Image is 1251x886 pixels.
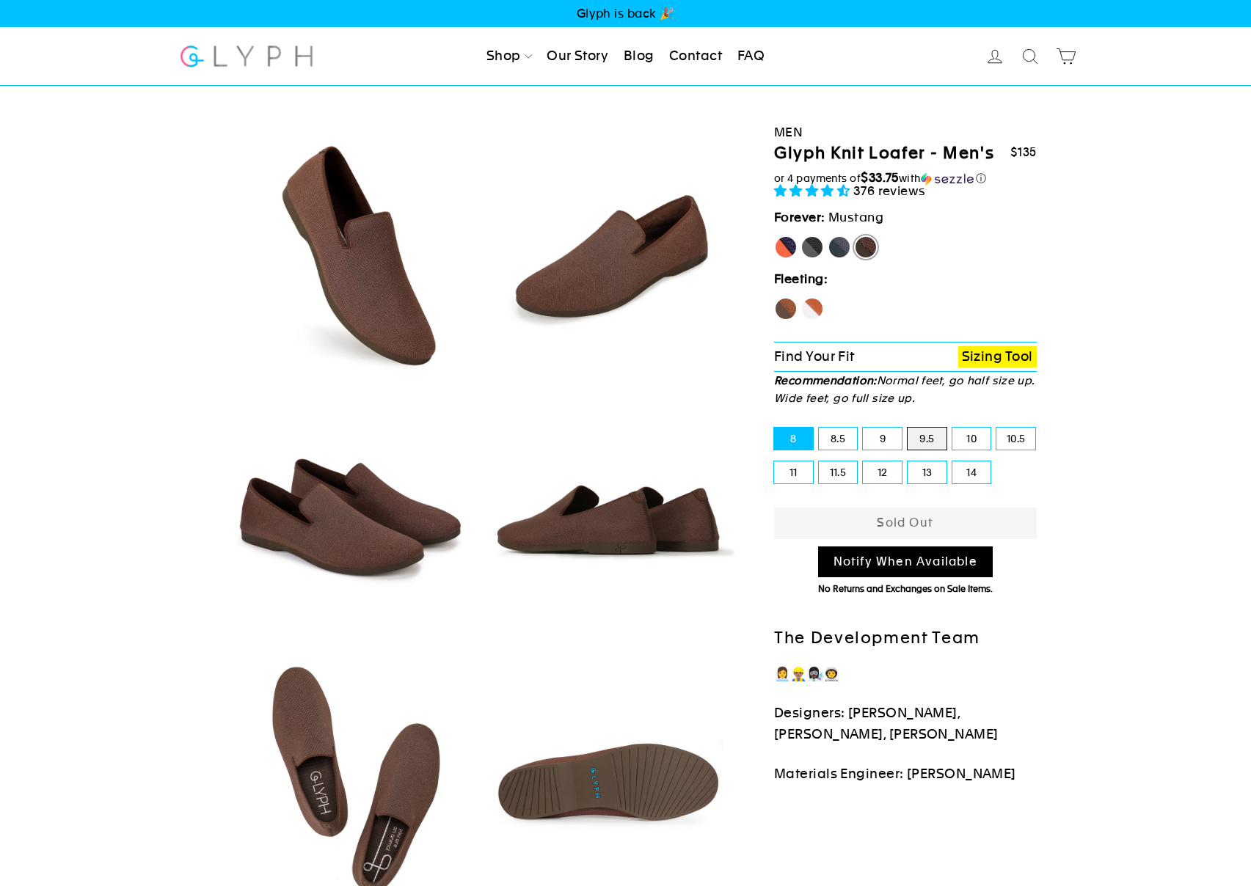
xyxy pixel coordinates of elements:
[484,392,734,642] img: Mustang
[774,171,1037,186] div: or 4 payments of with
[774,508,1037,539] button: Sold Out
[800,235,824,259] label: Panther
[1010,145,1037,159] span: $135
[774,171,1037,186] div: or 4 payments of$33.75withSezzle Click to learn more about Sezzle
[877,516,933,530] span: Sold Out
[774,703,1037,745] p: Designers: [PERSON_NAME], [PERSON_NAME], [PERSON_NAME]
[618,40,660,73] a: Blog
[853,183,926,198] span: 376 reviews
[908,428,947,450] label: 9.5
[774,183,853,198] span: 4.73 stars
[774,210,825,224] strong: Forever:
[854,235,878,259] label: Mustang
[908,461,947,483] label: 13
[774,628,1037,649] h2: The Development Team
[663,40,728,73] a: Contact
[774,664,1037,685] p: 👩‍💼👷🏽‍♂️👩🏿‍🔬👨‍🚀
[800,297,824,321] label: Fox
[481,40,770,73] ul: Primary
[818,546,993,578] a: Notify When Available
[774,372,1037,407] p: Normal feet, go half size up. Wide feet, go full size up.
[952,428,991,450] label: 10
[863,428,902,450] label: 9
[774,764,1037,785] p: Materials Engineer: [PERSON_NAME]
[861,170,899,185] span: $33.75
[996,428,1035,450] label: 10.5
[774,122,1037,142] div: Men
[774,428,813,450] label: 8
[481,40,538,73] a: Shop
[774,235,798,259] label: [PERSON_NAME]
[732,40,770,73] a: FAQ
[774,297,798,321] label: Hawk
[952,461,991,483] label: 14
[818,584,993,594] span: No Returns and Exchanges on Sale Items.
[958,346,1037,367] a: Sizing Tool
[863,461,902,483] label: 12
[774,348,855,364] span: Find Your Fit
[222,129,472,379] img: Mustang
[828,235,851,259] label: Rhino
[222,392,472,642] img: Mustang
[541,40,614,73] a: Our Story
[774,461,813,483] label: 11
[774,143,994,164] h1: Glyph Knit Loafer - Men's
[774,374,877,387] strong: Recommendation:
[774,271,828,286] strong: Fleeting:
[484,129,734,379] img: Mustang
[819,428,858,450] label: 8.5
[819,461,858,483] label: 11.5
[828,210,883,224] span: Mustang
[921,172,974,186] img: Sezzle
[178,37,316,76] img: Glyph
